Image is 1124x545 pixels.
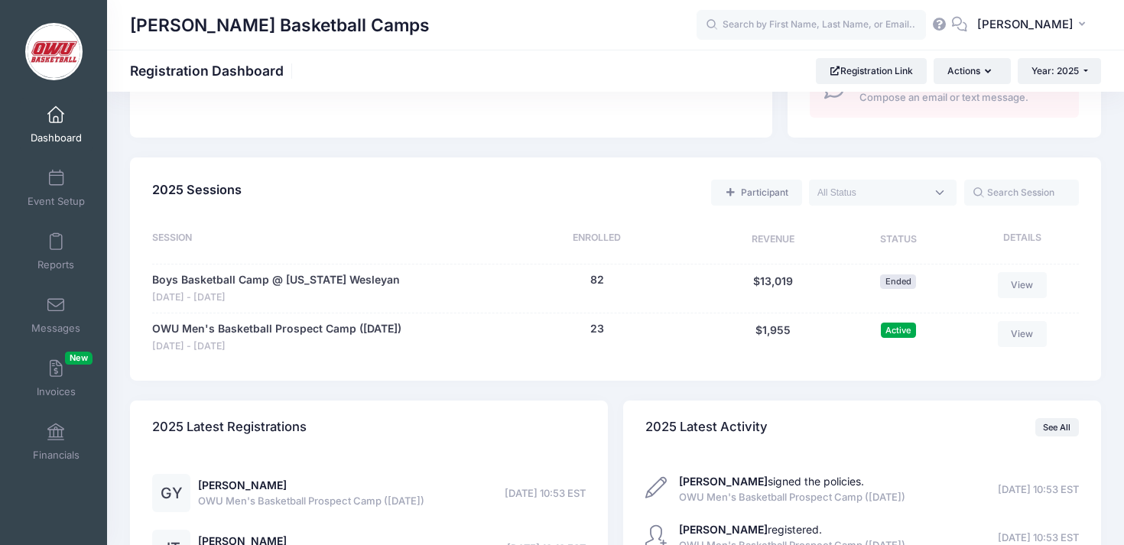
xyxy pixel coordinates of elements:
[130,8,430,43] h1: [PERSON_NAME] Basketball Camps
[679,523,822,536] a: [PERSON_NAME]registered.
[1031,65,1079,76] span: Year: 2025
[20,98,93,151] a: Dashboard
[486,231,708,249] div: Enrolled
[859,90,1061,105] span: Compose an email or text message.
[25,23,83,80] img: David Vogel Basketball Camps
[880,274,916,289] span: Ended
[708,272,838,305] div: $13,019
[679,475,864,488] a: [PERSON_NAME]signed the policies.
[881,323,916,337] span: Active
[152,406,307,449] h4: 2025 Latest Registrations
[152,231,486,249] div: Session
[679,523,768,536] strong: [PERSON_NAME]
[998,482,1079,498] span: [DATE] 10:53 EST
[964,180,1079,206] input: Search Session
[20,225,93,278] a: Reports
[1018,58,1101,84] button: Year: 2025
[152,339,401,354] span: [DATE] - [DATE]
[20,415,93,469] a: Financials
[679,475,768,488] strong: [PERSON_NAME]
[711,180,801,206] a: Add a new manual registration
[31,322,80,335] span: Messages
[645,406,768,449] h4: 2025 Latest Activity
[152,488,190,501] a: GY
[817,186,926,200] textarea: Search
[708,231,838,249] div: Revenue
[708,321,838,354] div: $1,955
[816,58,927,84] a: Registration Link
[998,321,1047,347] a: View
[998,272,1047,298] a: View
[198,478,287,491] a: [PERSON_NAME]
[152,321,401,337] a: OWU Men's Basketball Prospect Camp ([DATE])
[590,321,604,337] button: 23
[20,352,93,405] a: InvoicesNew
[152,474,190,512] div: GY
[20,288,93,342] a: Messages
[934,58,1010,84] button: Actions
[31,131,82,144] span: Dashboard
[590,272,604,288] button: 82
[958,231,1078,249] div: Details
[33,449,80,462] span: Financials
[838,231,958,249] div: Status
[65,352,93,365] span: New
[152,182,242,197] span: 2025 Sessions
[37,385,76,398] span: Invoices
[130,63,297,79] h1: Registration Dashboard
[1035,418,1079,436] a: See All
[977,16,1074,33] span: [PERSON_NAME]
[967,8,1101,43] button: [PERSON_NAME]
[152,272,400,288] a: Boys Basketball Camp @ [US_STATE] Wesleyan
[152,290,400,305] span: [DATE] - [DATE]
[505,486,586,501] span: [DATE] 10:53 EST
[198,494,424,509] span: OWU Men's Basketball Prospect Camp ([DATE])
[679,490,905,505] span: OWU Men's Basketball Prospect Camp ([DATE])
[20,161,93,215] a: Event Setup
[28,195,85,208] span: Event Setup
[37,258,74,271] span: Reports
[697,10,926,41] input: Search by First Name, Last Name, or Email...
